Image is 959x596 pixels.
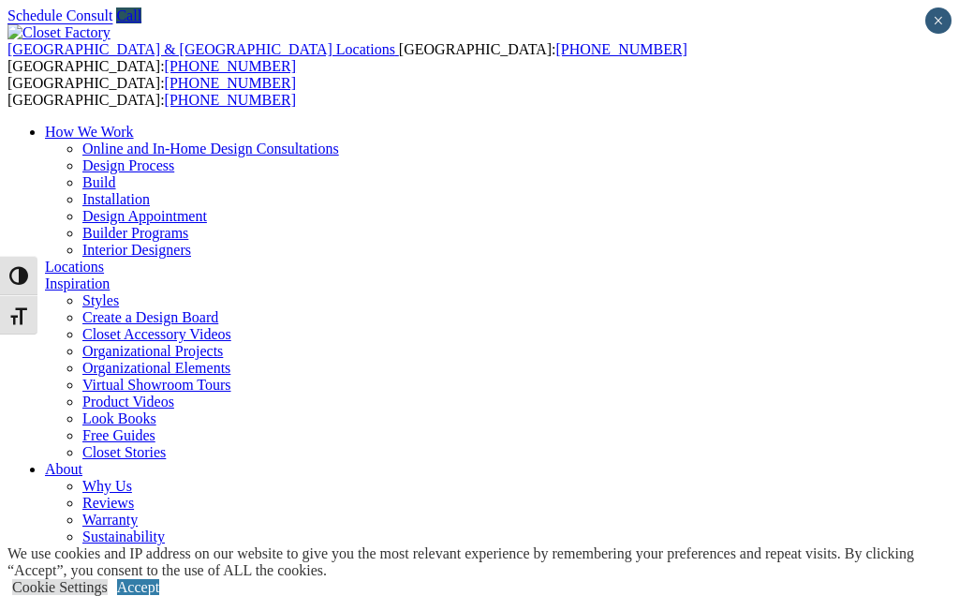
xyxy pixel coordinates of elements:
a: [PHONE_NUMBER] [165,92,296,108]
a: Warranty [82,512,138,528]
a: Closet Accessory Videos [82,326,231,342]
a: Product Videos [82,394,174,410]
a: About [45,461,82,477]
a: Call [116,7,141,23]
a: Cookie Settings [12,579,108,595]
a: How We Work [45,124,134,140]
a: [PHONE_NUMBER] [165,75,296,91]
img: Closet Factory [7,24,111,41]
a: [PHONE_NUMBER] [165,58,296,74]
a: Look Books [82,410,156,426]
a: Styles [82,292,119,308]
a: Closet Stories [82,444,166,460]
a: Free Guides [82,427,155,443]
a: Online and In-Home Design Consultations [82,141,339,156]
a: Schedule Consult [7,7,112,23]
a: Design Process [82,157,174,173]
a: Organizational Projects [82,343,223,359]
a: Interior Designers [82,242,191,258]
div: We use cookies and IP address on our website to give you the most relevant experience by remember... [7,545,959,579]
span: [GEOGRAPHIC_DATA]: [GEOGRAPHIC_DATA]: [7,75,296,108]
a: Design Appointment [82,208,207,224]
a: Virtual Showroom Tours [82,377,231,393]
span: [GEOGRAPHIC_DATA] & [GEOGRAPHIC_DATA] Locations [7,41,395,57]
a: [PHONE_NUMBER] [555,41,686,57]
span: [GEOGRAPHIC_DATA]: [GEOGRAPHIC_DATA]: [7,41,687,74]
a: Locations [45,259,104,275]
a: Installation [82,191,150,207]
a: Builder Programs [82,225,188,241]
a: Organizational Elements [82,360,230,376]
a: Accept [117,579,159,595]
a: Inspiration [45,276,110,291]
a: Build [82,174,116,190]
button: Close [925,7,952,34]
a: Create a Design Board [82,309,218,325]
a: Why Us [82,478,132,494]
a: Reviews [82,495,134,511]
a: [GEOGRAPHIC_DATA] & [GEOGRAPHIC_DATA] Locations [7,41,399,57]
a: Sustainability [82,529,165,544]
